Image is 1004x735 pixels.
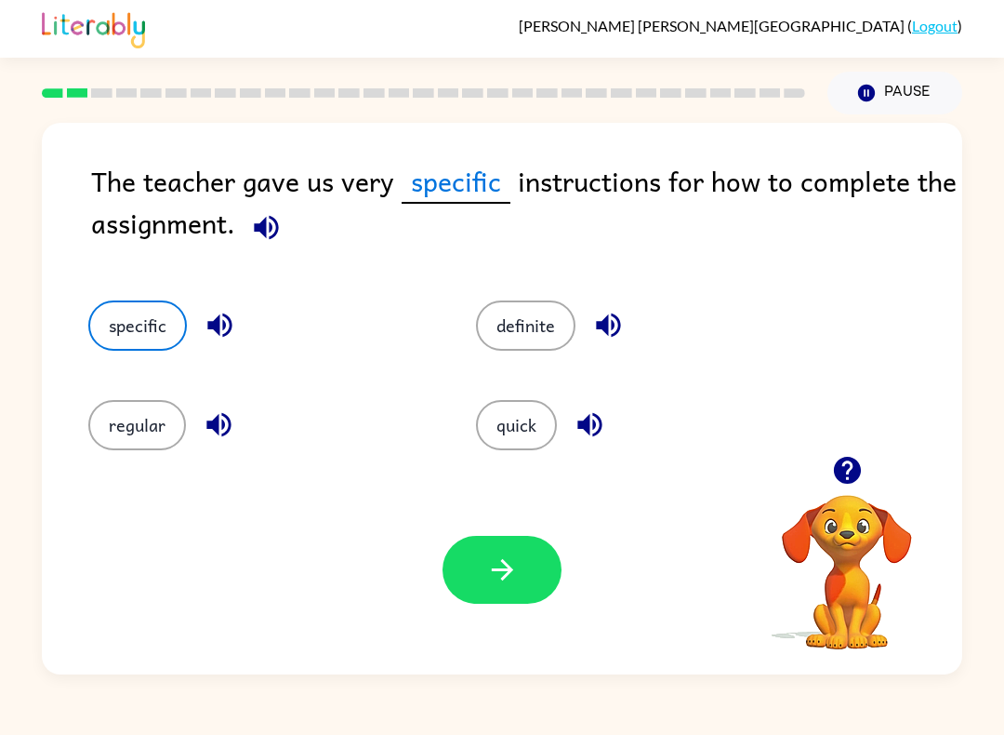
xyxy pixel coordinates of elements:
[754,466,940,652] video: Your browser must support playing .mp4 files to use Literably. Please try using another browser.
[88,301,187,351] button: specific
[91,160,962,263] div: The teacher gave us very instructions for how to complete the assignment.
[912,17,958,34] a: Logout
[827,72,962,114] button: Pause
[88,400,186,450] button: regular
[519,17,962,34] div: ( )
[476,400,557,450] button: quick
[402,160,510,204] span: specific
[42,7,145,48] img: Literably
[519,17,907,34] span: [PERSON_NAME] [PERSON_NAME][GEOGRAPHIC_DATA]
[476,301,575,351] button: definite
